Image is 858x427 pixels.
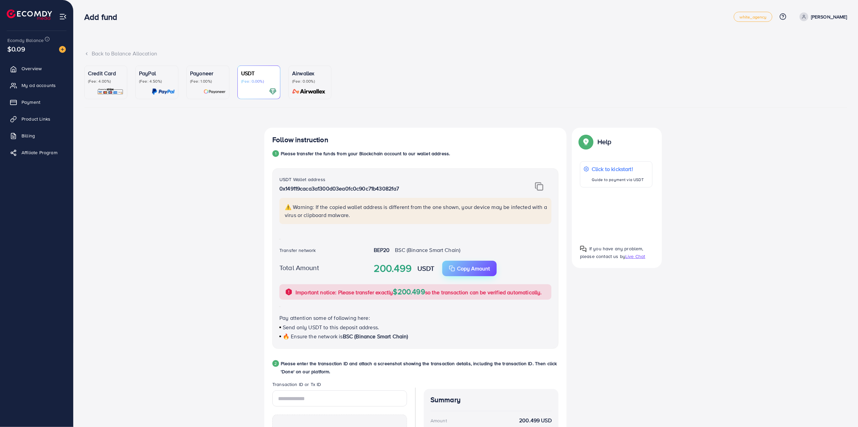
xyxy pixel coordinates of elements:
img: alert [285,288,293,296]
p: PayPal [139,69,175,77]
p: Pay attention some of following here: [279,314,551,322]
a: My ad accounts [5,79,68,92]
a: Overview [5,62,68,75]
img: img [535,182,543,191]
img: logo [7,9,52,20]
h4: Follow instruction [272,136,328,144]
span: 🔥 Ensure the network is [283,333,343,340]
a: Payment [5,95,68,109]
span: My ad accounts [21,82,56,89]
a: Product Links [5,112,68,126]
p: (Fee: 1.00%) [190,79,226,84]
a: Affiliate Program [5,146,68,159]
a: [PERSON_NAME] [797,12,847,21]
span: Product Links [21,116,50,122]
span: BSC (Binance Smart Chain) [395,246,460,254]
label: Transfer network [279,247,316,254]
p: (Fee: 0.00%) [241,79,277,84]
p: USDT [241,69,277,77]
img: card [290,88,328,95]
p: (Fee: 4.00%) [88,79,124,84]
p: Copy Amount [457,264,490,272]
img: menu [59,13,67,20]
img: Popup guide [580,136,592,148]
legend: Transaction ID or Tx ID [272,381,407,390]
span: If you have any problem, please contact us by [580,245,643,260]
span: Affiliate Program [21,149,57,156]
div: 2 [272,360,279,367]
h3: Add fund [84,12,123,22]
span: white_agency [739,15,767,19]
span: $0.09 [7,44,25,54]
p: Help [597,138,612,146]
img: card [204,88,226,95]
p: Click to kickstart! [592,165,644,173]
p: Credit Card [88,69,124,77]
div: Amount [431,417,447,424]
span: Payment [21,99,40,105]
strong: 200.499 [374,261,412,276]
p: ⚠️ Warning: If the copied wallet address is different from the one shown, your device may be infe... [285,203,547,219]
button: Copy Amount [442,261,497,276]
p: Important notice: Please transfer exactly so the transaction can be verified automatically. [296,288,542,296]
label: Total Amount [279,263,319,272]
p: (Fee: 4.50%) [139,79,175,84]
label: USDT Wallet address [279,176,325,183]
div: Back to Balance Allocation [84,50,847,57]
p: Send only USDT to this deposit address. [279,323,551,331]
img: card [269,88,277,95]
p: Please transfer the funds from your Blockchain account to our wallet address. [281,150,450,158]
strong: BEP20 [374,246,390,254]
p: Payoneer [190,69,226,77]
p: [PERSON_NAME] [811,13,847,21]
span: Overview [21,65,42,72]
img: card [152,88,175,95]
p: Airwallex [292,69,328,77]
img: image [59,46,66,53]
p: Please enter the transaction ID and attach a screenshot showing the transaction details, includin... [281,359,558,376]
img: card [97,88,124,95]
p: 0x149119caca3a1300d03ea0fc0c90c71b43082fa7 [279,184,504,193]
iframe: Chat [829,397,853,422]
a: Billing [5,129,68,142]
img: Popup guide [580,246,587,252]
span: Billing [21,132,35,139]
p: (Fee: 0.00%) [292,79,328,84]
div: 1 [272,150,279,157]
span: BSC (Binance Smart Chain) [343,333,408,340]
strong: USDT [417,263,435,273]
span: Ecomdy Balance [7,37,44,44]
span: Live Chat [625,253,645,260]
p: Guide to payment via USDT [592,176,644,184]
span: $200.499 [393,286,425,297]
h4: Summary [431,396,552,404]
a: white_agency [734,12,772,22]
strong: 200.499 USD [519,417,552,424]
